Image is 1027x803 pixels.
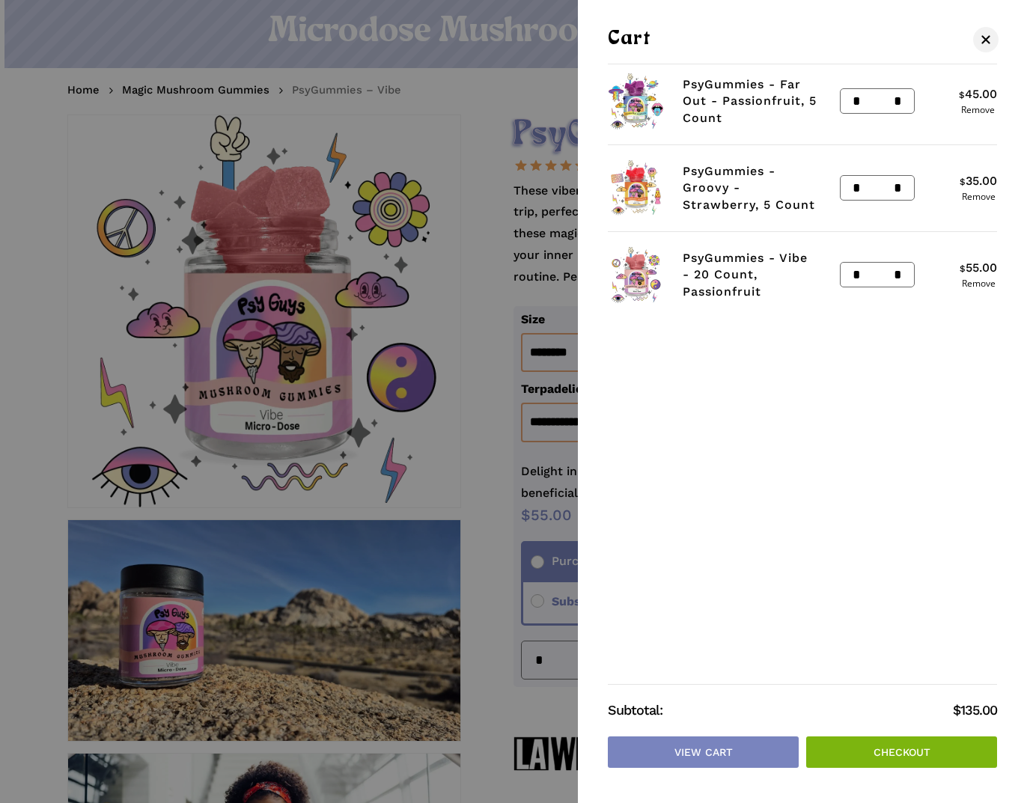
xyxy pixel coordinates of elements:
[960,177,966,187] span: $
[608,73,664,129] img: Psychedelic mushroom gummies in a colorful jar.
[959,87,997,101] bdi: 45.00
[960,174,997,188] bdi: 35.00
[960,279,997,288] a: Remove PsyGummies - Vibe - 20 Count, Passionfruit from cart
[608,700,953,721] strong: Subtotal:
[683,77,817,125] a: PsyGummies - Far Out - Passionfruit, 5 Count
[806,736,997,768] a: Checkout
[960,260,997,275] bdi: 55.00
[608,247,664,303] img: Psychedelic mushroom gummies with vibrant icons and symbols.
[608,30,651,49] span: Cart
[608,160,664,216] img: Psychedelic mushroom gummies jar with colorful designs.
[683,164,815,212] a: PsyGummies - Groovy - Strawberry, 5 Count
[960,192,997,201] a: Remove PsyGummies - Groovy - Strawberry, 5 Count from cart
[865,89,891,113] input: Product quantity
[959,90,965,100] span: $
[960,263,966,274] span: $
[959,106,997,115] a: Remove PsyGummies - Far Out - Passionfruit, 5 Count from cart
[953,702,997,718] bdi: 135.00
[953,702,960,718] span: $
[865,263,891,287] input: Product quantity
[608,736,799,768] a: View cart
[683,251,808,299] a: PsyGummies - Vibe - 20 Count, Passionfruit
[865,176,891,200] input: Product quantity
